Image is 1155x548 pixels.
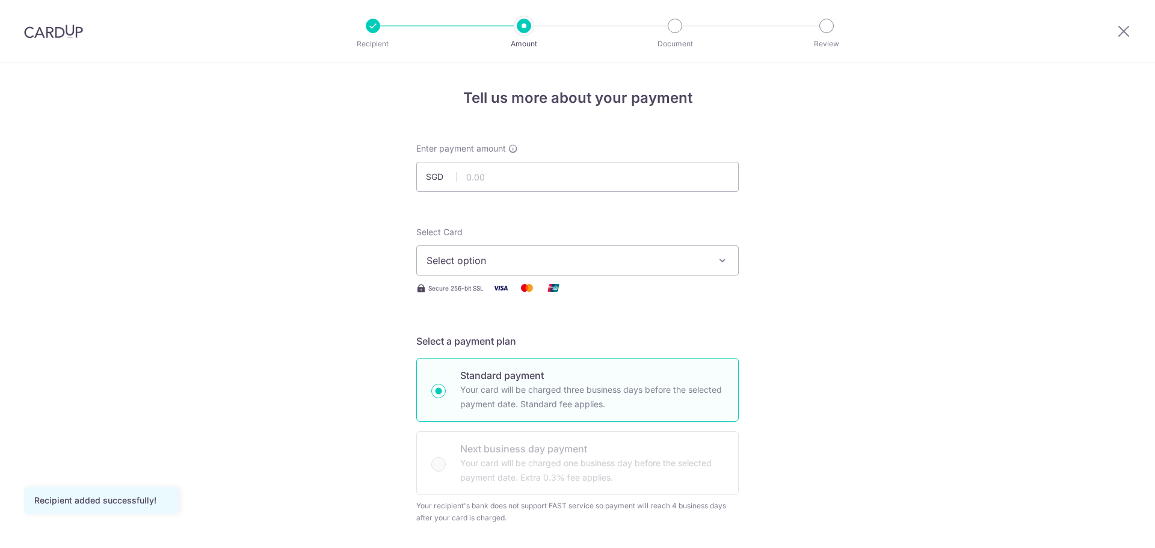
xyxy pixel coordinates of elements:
[416,143,506,155] span: Enter payment amount
[416,87,739,109] h4: Tell us more about your payment
[1078,512,1143,542] iframe: Opens a widget where you can find more information
[488,280,513,295] img: Visa
[427,253,707,268] span: Select option
[460,383,724,411] p: Your card will be charged three business days before the selected payment date. Standard fee appl...
[416,334,739,348] h5: Select a payment plan
[630,38,719,50] p: Document
[460,368,724,383] p: Standard payment
[541,280,565,295] img: Union Pay
[782,38,871,50] p: Review
[416,227,463,237] span: translation missing: en.payables.payment_networks.credit_card.summary.labels.select_card
[24,24,83,38] img: CardUp
[416,162,739,192] input: 0.00
[34,494,168,506] div: Recipient added successfully!
[428,283,484,293] span: Secure 256-bit SSL
[515,280,539,295] img: Mastercard
[328,38,417,50] p: Recipient
[416,245,739,276] button: Select option
[479,38,568,50] p: Amount
[426,171,457,183] span: SGD
[416,500,739,524] div: Your recipient's bank does not support FAST service so payment will reach 4 business days after y...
